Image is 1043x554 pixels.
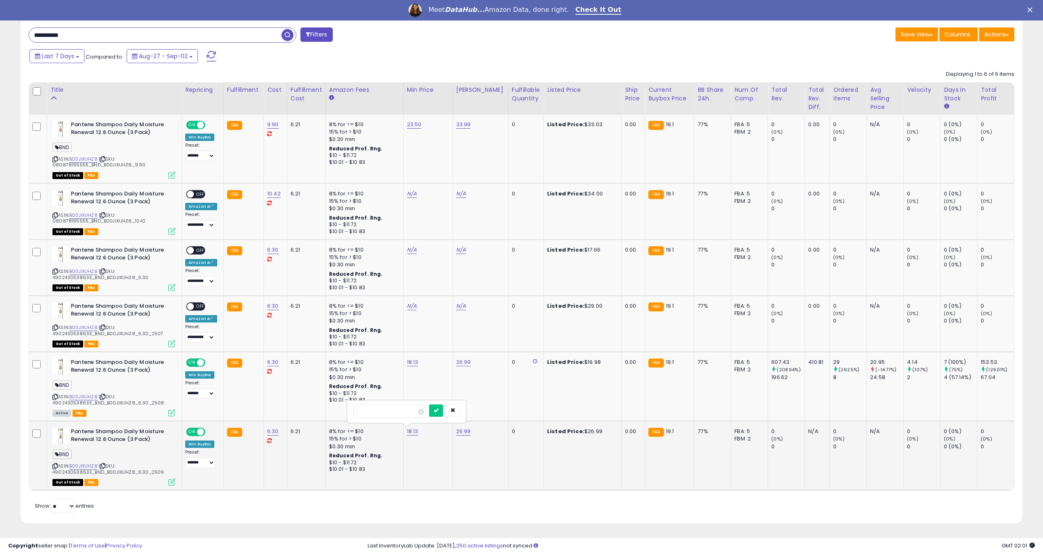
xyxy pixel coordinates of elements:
div: 0 [833,205,866,212]
div: 607.43 [771,359,804,366]
div: 4 (57.14%) [944,374,977,381]
div: $0.30 min [329,136,397,143]
div: N/A [870,121,897,128]
div: FBA: 5 [734,246,761,254]
small: FBA [227,359,242,368]
div: FBM: 2 [734,128,761,136]
div: Total Profit [981,86,1011,103]
div: FBA: 5 [734,302,761,310]
a: 6.30 [267,427,279,436]
div: 4.14 [907,359,940,366]
div: 0 [833,246,866,254]
div: 0.00 [625,190,639,198]
div: 6.21 [291,190,319,198]
b: Listed Price: [547,302,584,310]
div: Avg Selling Price [870,86,900,111]
div: 20.95 [870,359,903,366]
div: Total Rev. Diff. [808,86,826,111]
div: FBM: 2 [734,366,761,373]
small: FBA [648,428,664,437]
small: (0%) [833,254,845,261]
div: $0.30 min [329,374,397,381]
img: 31jfUAiTOeL._SL40_.jpg [52,246,69,263]
span: Columns [945,30,970,39]
div: 77% [698,190,725,198]
small: (-14.77%) [875,366,896,373]
a: 33.99 [456,120,471,129]
a: 6.30 [267,302,279,310]
div: 0.00 [625,246,639,254]
div: 0 [833,136,866,143]
span: OFF [204,359,217,366]
div: $10 - $11.72 [329,334,397,341]
b: Reduced Prof. Rng. [329,270,383,277]
div: 0 [771,246,804,254]
span: All listings that are currently out of stock and unavailable for purchase on Amazon [52,284,83,291]
div: FBA: 5 [734,121,761,128]
button: Actions [979,27,1014,41]
small: (0%) [907,129,918,135]
div: 0 [981,136,1014,143]
div: Days In Stock [944,86,974,103]
span: 19.1 [666,302,674,310]
b: Pantene Shampoo Daily Moisture Renewal 12.6 Ounce (3 Pack) [71,359,170,376]
small: Days In Stock. [944,103,949,110]
button: Columns [939,27,978,41]
img: Profile image for Georgie [409,4,422,17]
span: FBA [73,410,86,417]
div: 0 [907,317,940,325]
span: ON [187,122,197,129]
b: Listed Price: [547,246,584,254]
div: Cost [267,86,284,94]
div: Amazon AI * [185,315,217,322]
a: N/A [407,246,417,254]
b: Listed Price: [547,120,584,128]
div: Preset: [185,143,217,161]
div: 15% for > $10 [329,254,397,261]
small: (0%) [981,129,992,135]
small: FBA [648,359,664,368]
a: B00JIXUHZ8 [69,156,98,163]
small: (0%) [771,254,783,261]
a: N/A [407,190,417,198]
a: 250 active listings [456,542,503,549]
b: Listed Price: [547,190,584,198]
span: FBA [84,341,98,347]
div: Preset: [185,212,217,230]
div: Amazon AI * [185,259,217,266]
div: Amazon AI * [185,203,217,210]
div: $10 - $11.72 [329,277,397,284]
div: 0 [771,205,804,212]
small: (0%) [944,254,955,261]
b: Reduced Prof. Rng. [329,145,383,152]
button: Last 7 Days [30,49,84,63]
span: OFF [204,122,217,129]
span: 19.1 [666,190,674,198]
b: Reduced Prof. Rng. [329,214,383,221]
span: | SKU: 080878195565_BND_B00JIXUHZ8_10.42 [52,212,146,224]
div: Ship Price [625,86,641,103]
div: 0.00 [808,246,823,254]
div: $10.01 - $10.83 [329,228,397,235]
span: | SKU: 4902430538633_BND_B00JIXUHZ8_6.30 [52,268,149,280]
div: 0.00 [625,121,639,128]
div: 0 [512,359,537,366]
div: 0 (0%) [944,261,977,268]
div: 6.21 [291,302,319,310]
small: (0%) [907,254,918,261]
img: 31jfUAiTOeL._SL40_.jpg [52,428,69,444]
b: Reduced Prof. Rng. [329,383,383,390]
span: Aug-27 - Sep-02 [139,52,188,60]
span: OFF [194,303,207,310]
div: Win BuyBox [185,371,214,379]
span: BND [52,143,72,152]
div: ASIN: [52,246,175,290]
a: B00JIXUHZ8 [69,463,98,470]
div: 196.62 [771,374,804,381]
div: 6.21 [291,121,319,128]
small: Amazon Fees. [329,94,334,102]
div: 0 [907,136,940,143]
a: 26.99 [456,427,471,436]
small: (0%) [771,129,783,135]
div: $17.66 [547,246,615,254]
